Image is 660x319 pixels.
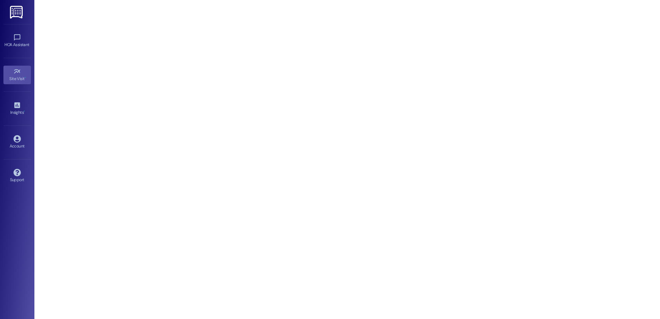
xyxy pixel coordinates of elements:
[3,99,31,118] a: Insights •
[10,6,24,19] img: ResiDesk Logo
[3,66,31,84] a: Site Visit •
[3,167,31,185] a: Support
[24,109,25,114] span: •
[3,133,31,152] a: Account
[25,75,26,80] span: •
[3,32,31,50] a: HOA Assistant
